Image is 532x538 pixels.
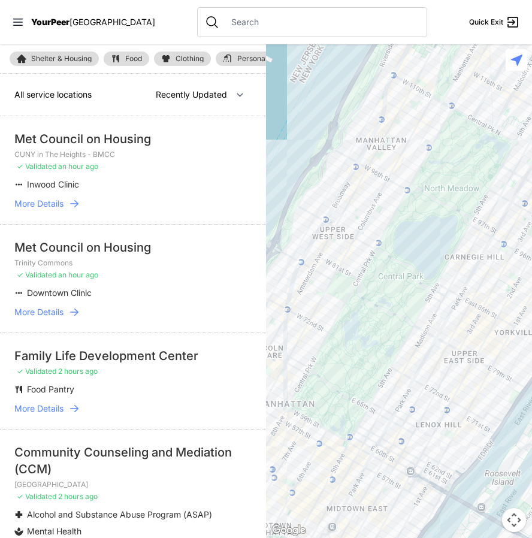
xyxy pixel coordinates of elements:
span: Inwood Clinic [27,179,79,189]
span: Downtown Clinic [27,288,92,298]
div: Met Council on Housing [14,239,252,256]
span: Food Pantry [27,384,74,394]
a: Quick Exit [469,15,520,29]
div: Met Council on Housing [14,131,252,147]
button: Map camera controls [502,508,526,532]
a: Clothing [154,52,211,66]
span: Clothing [176,55,204,62]
span: Personal Care [237,55,286,62]
p: Trinity Commons [14,258,252,268]
p: [GEOGRAPHIC_DATA] [14,480,252,489]
span: an hour ago [58,162,98,171]
a: YourPeer[GEOGRAPHIC_DATA] [31,19,155,26]
span: More Details [14,198,64,210]
span: More Details [14,403,64,415]
a: Shelter & Housing [10,52,99,66]
span: ✓ Validated [17,162,56,171]
span: 2 hours ago [58,367,98,376]
span: Quick Exit [469,17,503,27]
a: Open this area in Google Maps (opens a new window) [269,522,309,538]
span: Food [125,55,142,62]
a: More Details [14,403,252,415]
span: All service locations [14,89,92,99]
span: ✓ Validated [17,367,56,376]
a: Personal Care [216,52,293,66]
div: Family Life Development Center [14,347,252,364]
span: [GEOGRAPHIC_DATA] [69,17,155,27]
a: Food [104,52,149,66]
a: More Details [14,306,252,318]
img: Google [269,522,309,538]
div: Community Counseling and Mediation (CCM) [14,444,252,477]
span: ✓ Validated [17,270,56,279]
span: Alcohol and Substance Abuse Program (ASAP) [27,509,212,519]
span: ✓ Validated [17,492,56,501]
p: CUNY in The Heights - BMCC [14,150,252,159]
input: Search [224,16,419,28]
span: Mental Health [27,526,81,536]
span: Shelter & Housing [31,55,92,62]
span: an hour ago [58,270,98,279]
span: More Details [14,306,64,318]
span: YourPeer [31,17,69,27]
a: More Details [14,198,252,210]
span: 2 hours ago [58,492,98,501]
